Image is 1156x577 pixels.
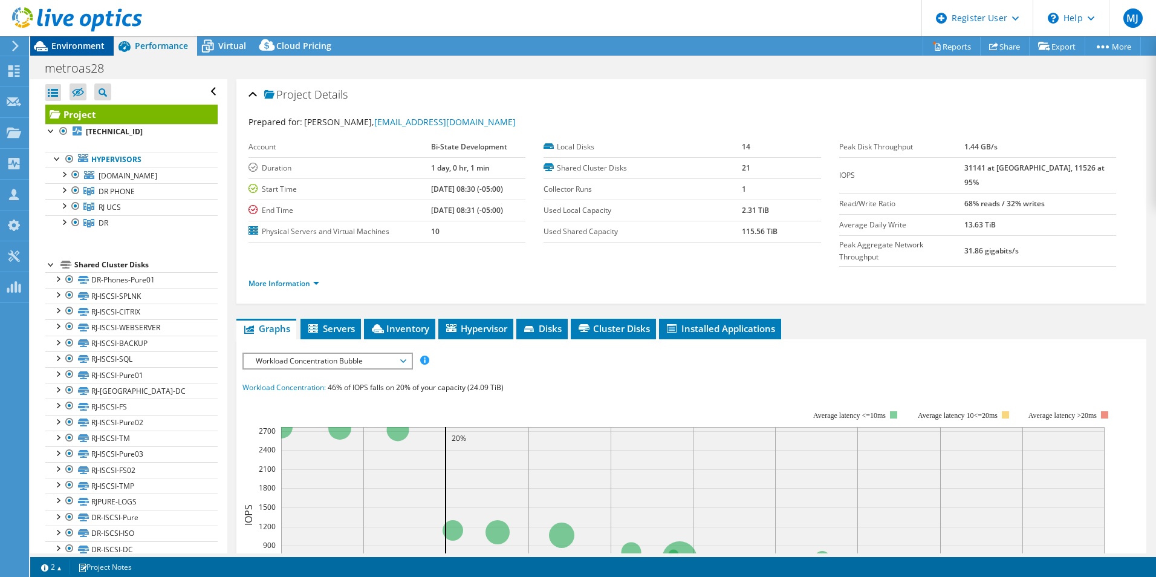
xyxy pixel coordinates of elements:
b: 1 day, 0 hr, 1 min [431,163,490,173]
span: Workload Concentration Bubble [250,354,405,368]
text: IOPS [242,504,255,526]
text: 1500 [259,502,276,512]
a: RJ-ISCSI-Pure01 [45,367,218,383]
span: DR PHONE [99,186,135,197]
svg: \n [1048,13,1059,24]
b: 14 [742,142,750,152]
a: Hypervisors [45,152,218,168]
b: [DATE] 08:30 (-05:00) [431,184,503,194]
a: RJ-ISCSI-TM [45,431,218,446]
a: Reports [923,37,981,56]
span: Graphs [242,322,290,334]
b: [DATE] 08:31 (-05:00) [431,205,503,215]
a: DR-ISCSI-ISO [45,526,218,541]
text: 2700 [259,426,276,436]
a: RJ-ISCSI-TMP [45,478,218,494]
label: IOPS [839,169,965,181]
b: 10 [431,226,440,236]
label: Collector Runs [544,183,742,195]
a: RJPURE-LOGS [45,494,218,509]
span: Cloud Pricing [276,40,331,51]
a: RJ-ISCSI-WEBSERVER [45,319,218,335]
tspan: Average latency 10<=20ms [918,411,998,420]
b: 21 [742,163,750,173]
span: Details [314,87,348,102]
label: Peak Disk Throughput [839,141,965,153]
b: [TECHNICAL_ID] [86,126,143,137]
label: Shared Cluster Disks [544,162,742,174]
b: 31.86 gigabits/s [964,246,1019,256]
b: 115.56 TiB [742,226,778,236]
a: RJ UCS [45,199,218,215]
label: Account [248,141,431,153]
span: Workload Concentration: [242,382,326,393]
label: Read/Write Ratio [839,198,965,210]
span: MJ [1123,8,1143,28]
text: 1800 [259,483,276,493]
span: Hypervisor [444,322,507,334]
text: 2100 [259,464,276,474]
a: Share [980,37,1030,56]
text: 2400 [259,445,276,455]
a: RJ-ISCSI-SQL [45,351,218,367]
a: RJ-ISCSI-BACKUP [45,336,218,351]
text: 900 [263,540,276,550]
a: RJ-ISCSI-SPLNK [45,288,218,304]
span: 46% of IOPS falls on 20% of your capacity (24.09 TiB) [328,382,504,393]
b: 31141 at [GEOGRAPHIC_DATA], 11526 at 95% [964,163,1105,187]
text: 20% [452,433,466,443]
text: Average latency >20ms [1028,411,1097,420]
span: RJ UCS [99,202,121,212]
a: More Information [248,278,319,288]
span: [PERSON_NAME], [304,116,516,128]
a: [EMAIL_ADDRESS][DOMAIN_NAME] [374,116,516,128]
span: Inventory [370,322,429,334]
a: RJ-ISCSI-Pure03 [45,446,218,462]
a: [DOMAIN_NAME] [45,168,218,183]
label: Used Local Capacity [544,204,742,217]
label: Used Shared Capacity [544,226,742,238]
b: 13.63 TiB [964,220,996,230]
a: RJ-ISCSI-CITRIX [45,304,218,319]
a: RJ-ISCSI-FS [45,399,218,414]
label: Average Daily Write [839,219,965,231]
span: DR [99,218,108,228]
a: RJ-ISCSI-Pure02 [45,415,218,431]
span: Project [264,89,311,101]
label: Local Disks [544,141,742,153]
label: Physical Servers and Virtual Machines [248,226,431,238]
div: Shared Cluster Disks [74,258,218,272]
span: Installed Applications [665,322,775,334]
span: Virtual [218,40,246,51]
a: Project Notes [70,559,140,575]
a: 2 [33,559,70,575]
a: Project [45,105,218,124]
span: Environment [51,40,105,51]
a: DR-Phones-Pure01 [45,272,218,288]
tspan: Average latency <=10ms [813,411,886,420]
a: More [1085,37,1141,56]
span: Cluster Disks [577,322,650,334]
b: Bi-State Development [431,142,507,152]
b: 1 [742,184,746,194]
label: Peak Aggregate Network Throughput [839,239,965,263]
b: 2.31 TiB [742,205,769,215]
b: 1.44 GB/s [964,142,998,152]
span: [DOMAIN_NAME] [99,171,157,181]
a: DR PHONE [45,183,218,199]
a: Export [1029,37,1085,56]
label: End Time [248,204,431,217]
text: 1200 [259,521,276,532]
span: Disks [522,322,562,334]
a: [TECHNICAL_ID] [45,124,218,140]
a: DR [45,215,218,231]
a: RJ-[GEOGRAPHIC_DATA]-DC [45,383,218,399]
span: Servers [307,322,355,334]
h1: metroas28 [39,62,123,75]
b: 68% reads / 32% writes [964,198,1045,209]
label: Start Time [248,183,431,195]
a: DR-ISCSI-DC [45,541,218,557]
a: RJ-ISCSI-FS02 [45,462,218,478]
a: DR-ISCSI-Pure [45,510,218,526]
label: Prepared for: [248,116,302,128]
